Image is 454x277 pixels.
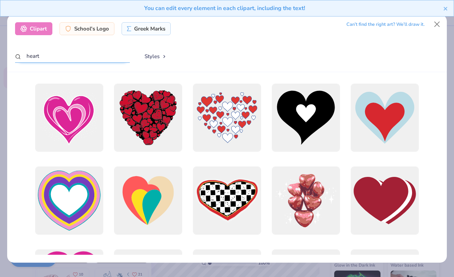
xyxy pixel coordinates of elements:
button: Styles [137,50,174,63]
div: You can edit every element in each clipart, including the text! [6,4,443,13]
div: Can’t find the right art? We’ll draw it. [346,18,425,31]
div: School's Logo [60,22,114,35]
button: close [443,4,448,13]
div: Clipart [15,22,52,35]
div: Greek Marks [122,22,171,35]
button: Close [430,17,444,31]
input: Search by name [15,50,130,63]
